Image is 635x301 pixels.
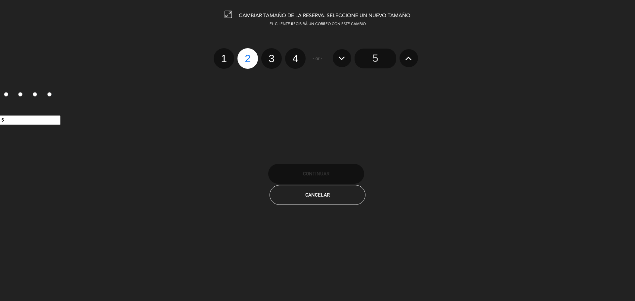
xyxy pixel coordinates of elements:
span: Continuar [303,171,329,176]
label: 4 [43,90,58,101]
input: 1 [4,92,8,96]
span: CAMBIAR TAMAÑO DE LA RESERVA. SELECCIONE UN NUEVO TAMAÑO [239,13,410,19]
button: Continuar [268,164,364,184]
button: Cancelar [270,185,365,205]
label: 4 [285,48,306,69]
label: 2 [15,90,29,101]
input: 2 [18,92,22,96]
label: 2 [237,48,258,69]
label: 3 [261,48,282,69]
span: EL CLIENTE RECIBIRÁ UN CORREO CON ESTE CAMBIO [270,22,366,26]
span: Cancelar [305,192,330,198]
input: 3 [33,92,37,96]
input: 4 [47,92,52,96]
label: 1 [214,48,234,69]
span: - or - [313,55,322,62]
label: 3 [29,90,44,101]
